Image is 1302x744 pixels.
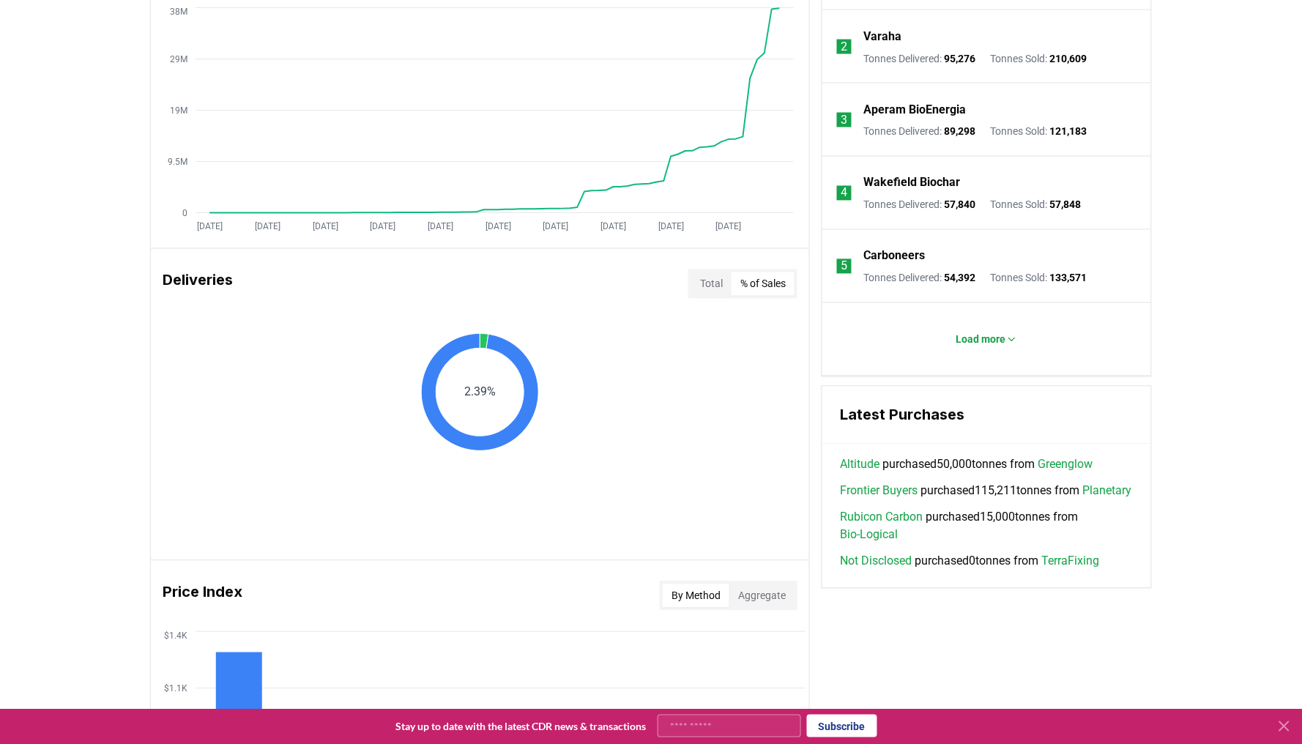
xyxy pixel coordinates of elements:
[164,684,187,694] tspan: $1.1K
[944,53,975,64] span: 95,276
[486,222,511,232] tspan: [DATE]
[732,272,795,296] button: % of Sales
[841,258,848,275] p: 5
[863,51,975,66] p: Tonnes Delivered :
[863,198,975,212] p: Tonnes Delivered :
[863,101,966,119] a: Aperam BioEnergia
[182,208,187,218] tspan: 0
[691,272,732,296] button: Total
[990,198,1081,212] p: Tonnes Sold :
[863,124,975,139] p: Tonnes Delivered :
[1038,456,1093,474] a: Greenglow
[840,404,1134,426] h3: Latest Purchases
[863,174,960,192] a: Wakefield Biochar
[1049,199,1081,211] span: 57,848
[1049,53,1087,64] span: 210,609
[841,111,848,129] p: 3
[840,509,923,527] a: Rubicon Carbon
[840,456,1093,474] span: purchased 50,000 tonnes from
[716,222,742,232] tspan: [DATE]
[168,157,187,167] tspan: 9.5M
[170,7,187,18] tspan: 38M
[600,222,626,232] tspan: [DATE]
[1049,126,1087,138] span: 121,183
[840,509,1134,544] span: purchased 15,000 tonnes from
[1082,483,1131,500] a: Planetary
[956,332,1006,347] p: Load more
[863,248,925,265] a: Carboneers
[1041,553,1099,570] a: TerraFixing
[990,124,1087,139] p: Tonnes Sold :
[944,199,975,211] span: 57,840
[729,584,795,608] button: Aggregate
[543,222,569,232] tspan: [DATE]
[1049,272,1087,284] span: 133,571
[841,185,848,202] p: 4
[198,222,223,232] tspan: [DATE]
[170,105,187,116] tspan: 19M
[255,222,280,232] tspan: [DATE]
[371,222,396,232] tspan: [DATE]
[658,222,684,232] tspan: [DATE]
[944,126,975,138] span: 89,298
[163,269,233,299] h3: Deliveries
[990,51,1087,66] p: Tonnes Sold :
[840,483,918,500] a: Frontier Buyers
[945,325,1030,354] button: Load more
[840,456,879,474] a: Altitude
[840,553,1099,570] span: purchased 0 tonnes from
[663,584,729,608] button: By Method
[944,272,975,284] span: 54,392
[313,222,338,232] tspan: [DATE]
[170,54,187,64] tspan: 29M
[840,553,912,570] a: Not Disclosed
[164,631,187,641] tspan: $1.4K
[464,384,496,398] text: 2.39%
[163,581,242,611] h3: Price Index
[840,483,1131,500] span: purchased 115,211 tonnes from
[863,28,901,45] a: Varaha
[428,222,453,232] tspan: [DATE]
[841,38,848,56] p: 2
[863,271,975,286] p: Tonnes Delivered :
[840,527,898,544] a: Bio-Logical
[990,271,1087,286] p: Tonnes Sold :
